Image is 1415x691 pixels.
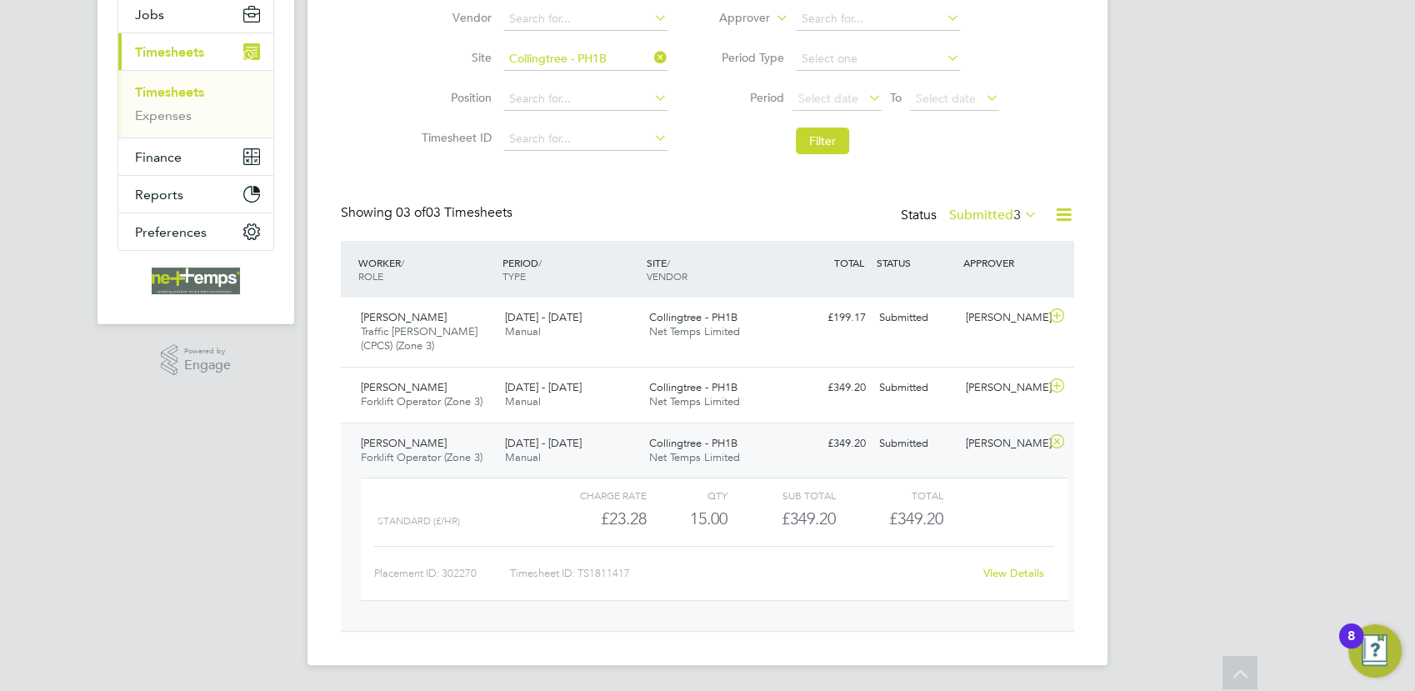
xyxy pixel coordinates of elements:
span: Collingtree - PH1B [649,380,737,394]
span: [DATE] - [DATE] [505,380,582,394]
span: Manual [505,450,541,464]
label: Timesheet ID [417,130,492,145]
label: Period [709,90,784,105]
span: Collingtree - PH1B [649,310,737,324]
div: 8 [1347,636,1355,658]
span: Net Temps Limited [649,394,740,408]
span: TOTAL [834,256,864,269]
div: WORKER [354,248,498,291]
span: Manual [505,324,541,338]
div: £349.20 [786,374,872,402]
a: Go to home page [117,268,274,294]
div: £349.20 [786,430,872,458]
span: Timesheets [135,44,204,60]
span: [DATE] - [DATE] [505,436,582,450]
input: Search for... [503,128,667,151]
span: Powered by [184,344,231,358]
a: Timesheets [135,84,204,100]
span: Traffic [PERSON_NAME] (CPCS) (Zone 3) [361,324,477,353]
span: TYPE [502,269,526,283]
input: Search for... [503,8,667,31]
div: Placement ID: 302270 [374,560,510,587]
div: Timesheet ID: TS1811417 [510,560,972,587]
div: PERIOD [498,248,642,291]
span: / [667,256,670,269]
span: 03 of [396,204,426,221]
span: [PERSON_NAME] [361,310,447,324]
label: Site [417,50,492,65]
span: To [885,87,907,108]
div: £23.28 [539,505,647,533]
div: APPROVER [959,248,1046,278]
input: Search for... [503,88,667,111]
label: Approver [695,10,770,27]
span: [DATE] - [DATE] [505,310,582,324]
input: Select one [796,48,960,71]
span: Jobs [135,7,164,23]
span: Engage [184,358,231,373]
span: Select date [916,91,976,106]
label: Submitted [949,207,1037,223]
span: Select date [798,91,858,106]
span: [PERSON_NAME] [361,380,447,394]
label: Position [417,90,492,105]
div: Submitted [872,430,959,458]
div: Submitted [872,374,959,402]
span: / [401,256,404,269]
span: ROLE [358,269,383,283]
button: Open Resource Center, 8 new notifications [1348,624,1402,678]
div: Status [901,204,1041,228]
div: 15.00 [647,505,727,533]
span: Manual [505,394,541,408]
label: Period Type [709,50,784,65]
img: net-temps-logo-retina.png [152,268,240,294]
span: 03 Timesheets [396,204,512,221]
input: Search for... [503,48,667,71]
span: Forklift Operator (Zone 3) [361,394,482,408]
a: Expenses [135,108,192,123]
button: Preferences [118,213,273,250]
div: Total [835,485,942,505]
span: Finance [135,149,182,165]
span: Net Temps Limited [649,324,740,338]
span: Preferences [135,224,207,240]
label: Vendor [417,10,492,25]
input: Search for... [796,8,960,31]
div: STATUS [872,248,959,278]
span: Collingtree - PH1B [649,436,737,450]
button: Finance [118,138,273,175]
div: £349.20 [727,505,835,533]
span: Reports [135,187,183,203]
div: [PERSON_NAME] [959,374,1046,402]
div: SITE [642,248,787,291]
div: Submitted [872,304,959,332]
div: [PERSON_NAME] [959,304,1046,332]
button: Filter [796,128,849,154]
span: [PERSON_NAME] [361,436,447,450]
div: Charge rate [539,485,647,505]
span: Net Temps Limited [649,450,740,464]
div: Sub Total [727,485,835,505]
button: Timesheets [118,33,273,70]
div: £199.17 [786,304,872,332]
span: 3 [1013,207,1021,223]
span: / [538,256,542,269]
div: Showing [341,204,516,222]
span: Standard (£/HR) [377,515,460,527]
span: VENDOR [647,269,687,283]
span: £349.20 [889,508,943,528]
a: View Details [983,566,1044,580]
div: QTY [647,485,727,505]
a: Powered byEngage [161,344,232,376]
div: [PERSON_NAME] [959,430,1046,458]
button: Reports [118,176,273,213]
span: Forklift Operator (Zone 3) [361,450,482,464]
div: Timesheets [118,70,273,138]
